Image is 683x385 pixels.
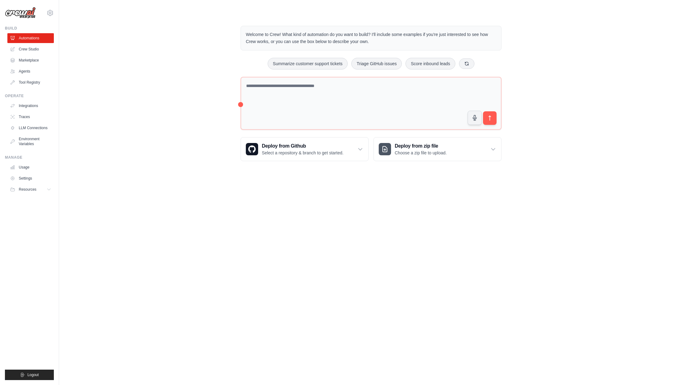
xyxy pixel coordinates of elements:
[27,372,39,377] span: Logout
[395,150,447,156] p: Choose a zip file to upload.
[5,370,54,380] button: Logout
[7,123,54,133] a: LLM Connections
[262,150,343,156] p: Select a repository & branch to get started.
[351,58,402,69] button: Triage GitHub issues
[7,101,54,111] a: Integrations
[7,134,54,149] a: Environment Variables
[7,162,54,172] a: Usage
[19,187,36,192] span: Resources
[7,66,54,76] a: Agents
[7,44,54,54] a: Crew Studio
[262,142,343,150] h3: Deploy from Github
[7,112,54,122] a: Traces
[5,7,36,19] img: Logo
[7,173,54,183] a: Settings
[5,93,54,98] div: Operate
[5,26,54,31] div: Build
[7,33,54,43] a: Automations
[395,142,447,150] h3: Deploy from zip file
[405,58,455,69] button: Score inbound leads
[268,58,348,69] button: Summarize customer support tickets
[7,55,54,65] a: Marketplace
[246,31,496,45] p: Welcome to Crew! What kind of automation do you want to build? I'll include some examples if you'...
[7,77,54,87] a: Tool Registry
[5,155,54,160] div: Manage
[7,185,54,194] button: Resources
